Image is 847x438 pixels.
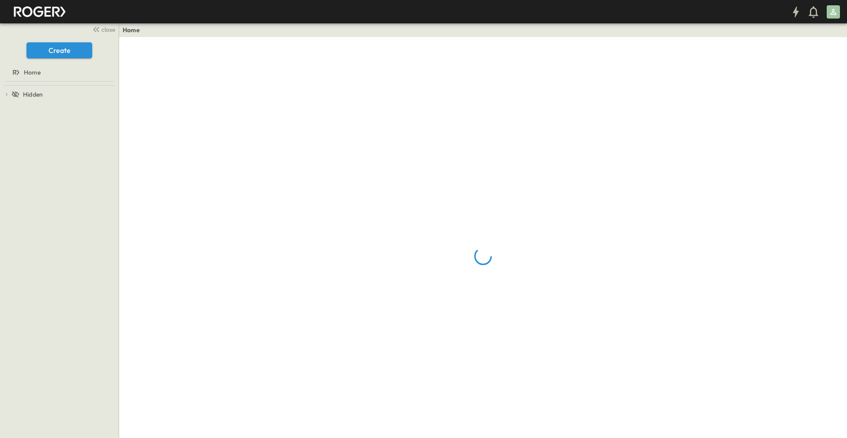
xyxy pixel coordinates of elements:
[123,26,145,34] nav: breadcrumbs
[123,26,140,34] a: Home
[101,25,115,34] span: close
[26,42,92,58] button: Create
[23,90,43,99] span: Hidden
[89,23,117,35] button: close
[2,66,115,79] a: Home
[24,68,41,77] span: Home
